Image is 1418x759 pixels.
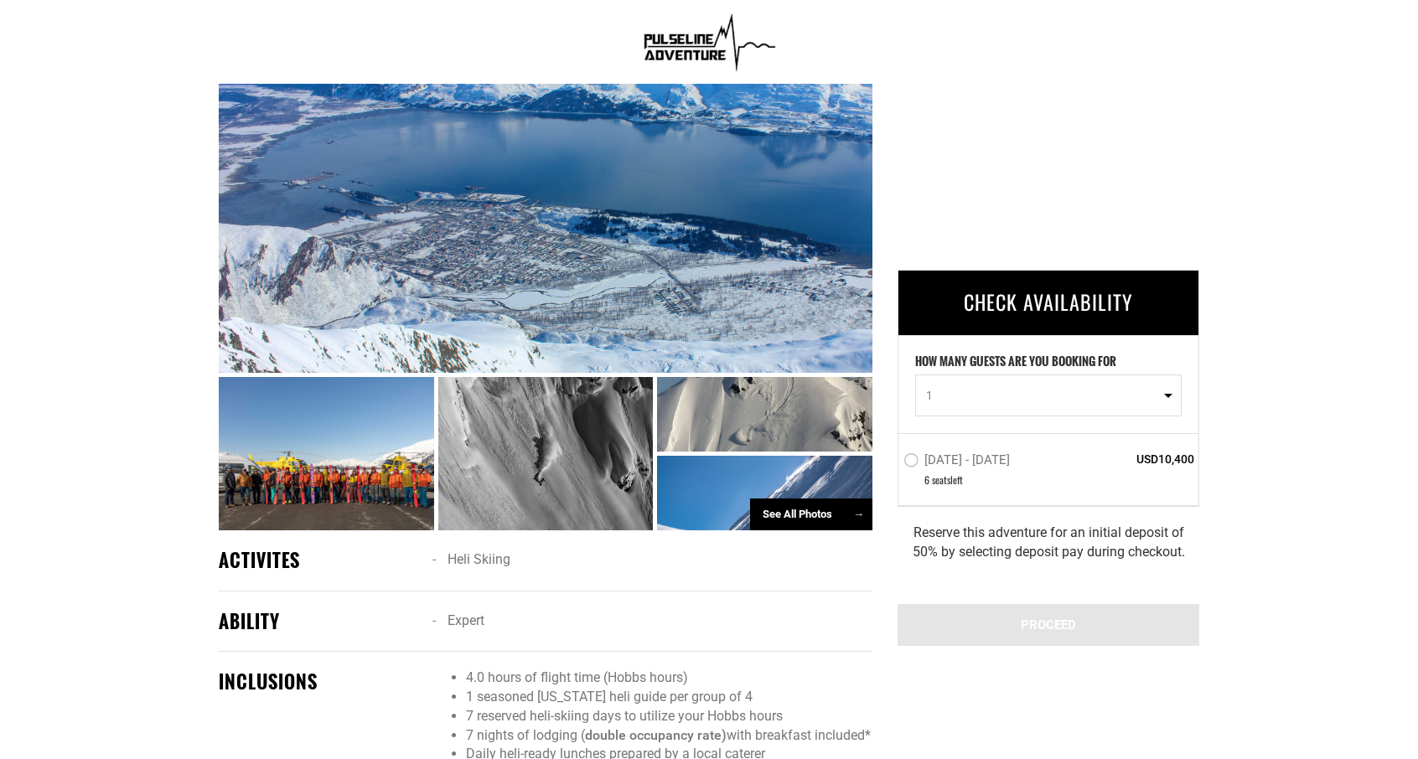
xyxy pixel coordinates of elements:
li: 4.0 hours of flight time (Hobbs hours) [466,669,872,688]
strong: double occupancy rate) [585,727,727,743]
div: ACTIVITES [219,547,420,573]
span: USD10,400 [1073,451,1194,467]
button: 1 [915,374,1182,416]
li: 1 seasoned [US_STATE] heli guide per group of 4 [466,688,872,707]
div: Reserve this adventure for an initial deposit of 50% by selecting deposit pay during checkout. [898,506,1199,579]
div: ABILITY [219,608,420,634]
span: seat left [932,472,963,487]
div: INCLUSIONS [219,669,420,694]
span: Heli Skiing [448,551,510,567]
span: 6 [924,472,929,487]
span: Expert [448,612,484,628]
li: 7 nights of lodging ( with breakfast included* [466,726,872,746]
li: 7 reserved heli-skiing days to utilize your Hobbs hours [466,707,872,726]
div: See All Photos [750,498,872,531]
span: → [853,508,864,520]
span: 1 [926,387,1160,404]
label: HOW MANY GUESTS ARE YOU BOOKING FOR [915,353,1116,374]
span: s [947,472,950,487]
img: 1638909355.png [637,8,782,75]
span: CHECK AVAILABILITY [964,287,1133,317]
label: [DATE] - [DATE] [903,452,1014,472]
